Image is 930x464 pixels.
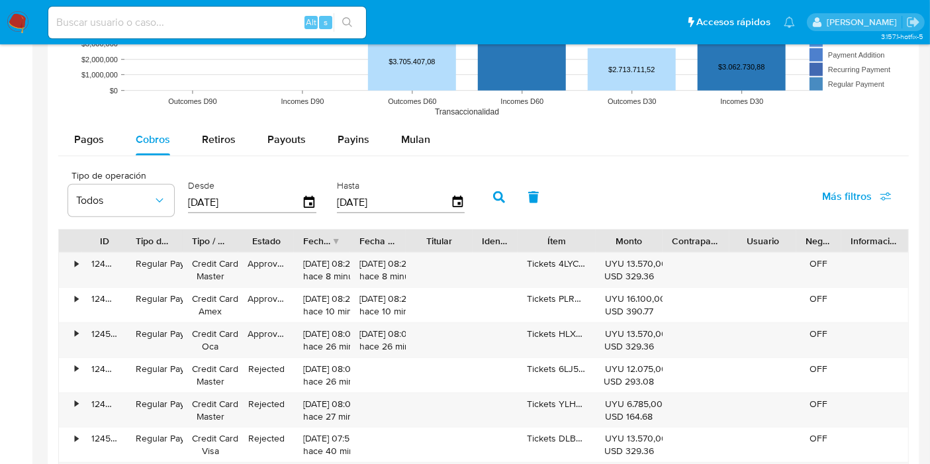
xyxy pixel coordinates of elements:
a: Notificaciones [784,17,795,28]
a: Salir [906,15,920,29]
input: Buscar usuario o caso... [48,14,366,31]
p: gregorio.negri@mercadolibre.com [827,16,902,28]
button: search-icon [334,13,361,32]
span: Accesos rápidos [696,15,770,29]
span: 3.157.1-hotfix-5 [881,31,923,42]
span: Alt [306,16,316,28]
span: s [324,16,328,28]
